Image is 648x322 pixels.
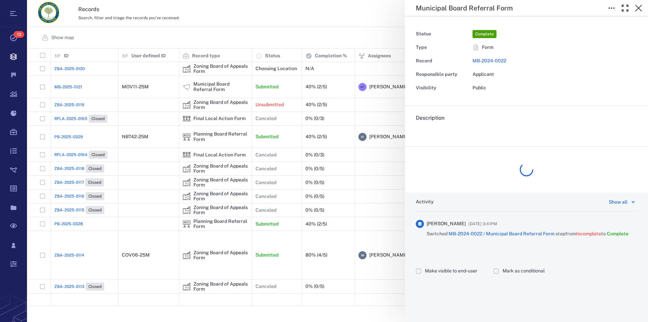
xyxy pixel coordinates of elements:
[493,265,550,277] div: Comment will be marked as non-final decision
[609,198,627,206] div: Show all
[416,70,470,79] div: Responsible party
[416,83,470,93] div: Visibility
[482,44,493,51] span: Form
[425,268,477,274] span: Make visible to end-user
[427,231,628,237] span: Switched step from to
[605,1,618,15] button: Toggle to Edit Boxes
[416,43,470,52] div: Type
[468,220,497,228] span: [DATE] 3:41PM
[416,114,637,122] h6: Description
[473,58,506,63] a: MB-2024-0022
[618,1,632,15] button: Toggle Fullscreen
[416,29,470,39] div: Status
[503,268,545,274] span: Mark as conditional
[576,231,601,236] span: Incomplete
[449,231,555,236] a: MB-2024-0022 / Municipal Board Referral Form
[416,199,434,205] h6: Activity
[13,31,24,38] span: 13
[473,85,486,90] span: Public
[416,56,470,66] div: Record
[416,4,513,12] h5: Municipal Board Referral Form
[607,231,628,236] span: Complete
[474,31,495,37] span: Complete
[632,1,645,15] button: Close
[473,71,494,77] span: Applicant
[416,128,417,135] span: .
[416,265,483,277] div: Citizen will see comment
[427,221,466,227] span: [PERSON_NAME]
